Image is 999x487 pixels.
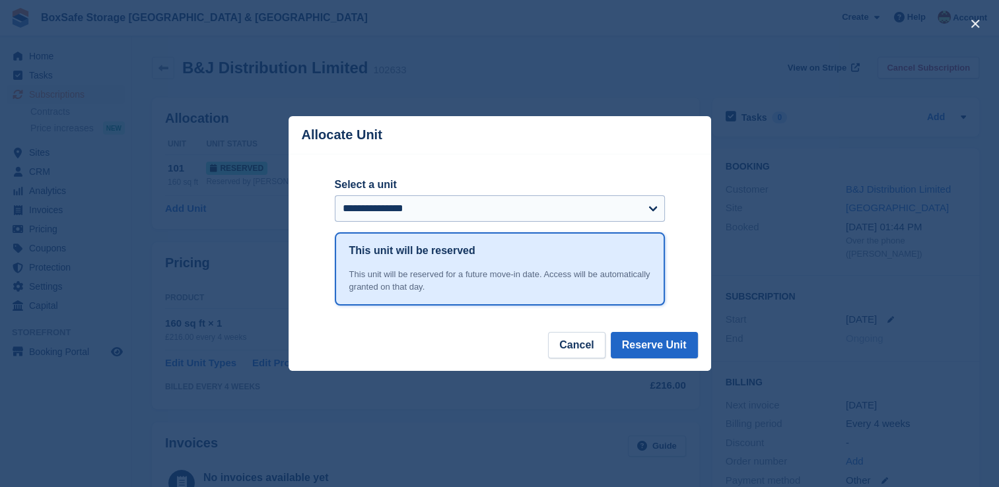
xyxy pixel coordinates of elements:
div: This unit will be reserved for a future move-in date. Access will be automatically granted on tha... [349,268,650,294]
h1: This unit will be reserved [349,243,475,259]
button: Cancel [548,332,605,358]
p: Allocate Unit [302,127,382,143]
label: Select a unit [335,177,665,193]
button: close [965,13,986,34]
button: Reserve Unit [611,332,698,358]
